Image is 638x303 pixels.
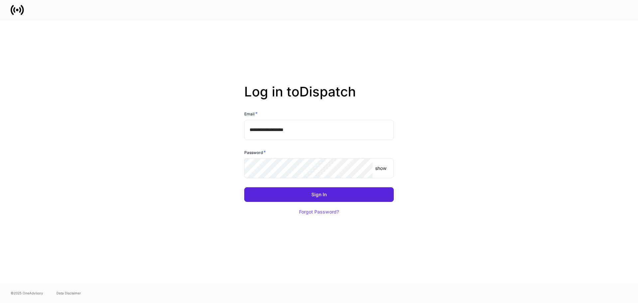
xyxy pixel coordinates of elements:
a: Data Disclaimer [56,290,81,296]
h2: Log in to Dispatch [244,84,394,110]
div: Forgot Password? [299,210,339,214]
h6: Password [244,149,266,156]
button: Forgot Password? [291,205,347,219]
button: Sign In [244,187,394,202]
div: Sign In [311,192,327,197]
span: © 2025 OneAdvisory [11,290,43,296]
p: show [375,165,386,172]
h6: Email [244,110,258,117]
